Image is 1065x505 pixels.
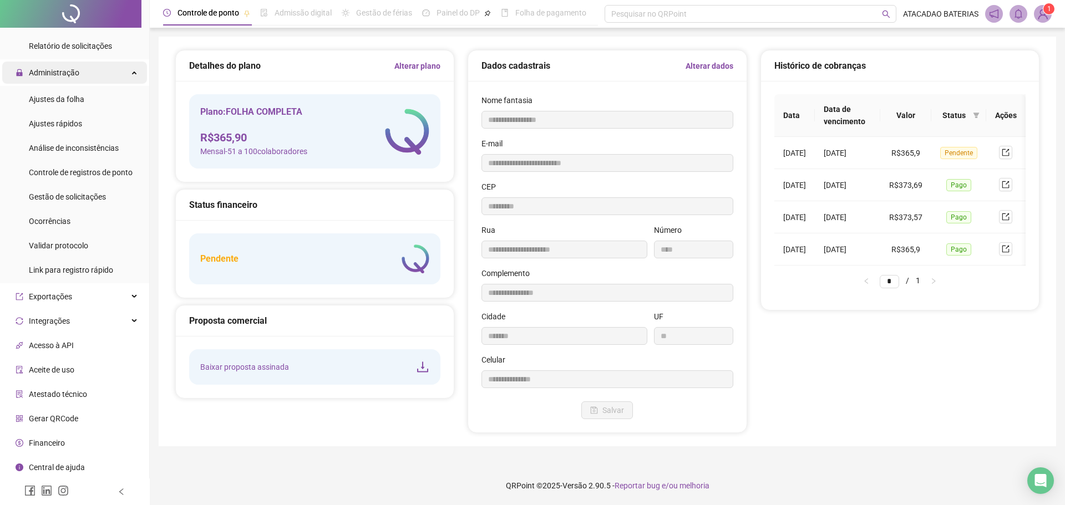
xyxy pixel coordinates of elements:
[1027,467,1054,494] div: Open Intercom Messenger
[858,274,875,288] button: left
[189,59,261,73] h5: Detalhes do plano
[385,109,429,155] img: logo-atual-colorida-simples.ef1a4d5a9bda94f4ab63.png
[200,361,289,373] span: Baixar proposta assinada
[858,274,875,288] li: Página anterior
[200,130,307,145] h4: R$ 365,90
[29,68,79,77] span: Administração
[437,8,480,17] span: Painel do DP
[1002,181,1010,188] span: export
[481,310,513,323] label: Cidade
[416,360,429,374] span: download
[946,211,971,223] span: Pago
[260,9,268,17] span: file-done
[946,179,971,191] span: Pago
[880,201,931,233] td: R$373,57
[880,169,931,201] td: R$373,69
[29,241,88,250] span: Validar protocolo
[986,94,1026,137] th: Ações
[903,8,978,20] span: ATACADAO BATERIAS
[906,276,909,285] span: /
[16,439,23,447] span: dollar
[880,137,931,169] td: R$365,9
[177,8,239,17] span: Controle de ponto
[16,463,23,471] span: info-circle
[356,8,412,17] span: Gestão de férias
[29,217,70,226] span: Ocorrências
[16,341,23,349] span: api
[29,365,74,374] span: Aceite de uso
[481,181,503,193] label: CEP
[16,293,23,300] span: export
[24,485,35,496] span: facebook
[200,105,307,119] h5: Plano: FOLHA COMPLETA
[189,314,440,328] div: Proposta comercial
[815,94,880,137] th: Data de vencimento
[481,94,540,106] label: Nome fantasia
[275,8,332,17] span: Admissão digital
[150,466,1065,505] footer: QRPoint © 2025 - 2.90.5 -
[515,8,586,17] span: Folha de pagamento
[29,463,85,472] span: Central de ajuda
[973,112,980,119] span: filter
[244,10,250,17] span: pushpin
[654,224,689,236] label: Número
[422,9,430,17] span: dashboard
[940,109,968,121] span: Status
[774,201,815,233] td: [DATE]
[815,201,880,233] td: [DATE]
[481,267,537,279] label: Complemento
[925,274,942,288] li: Próxima página
[815,169,880,201] td: [DATE]
[16,415,23,422] span: qrcode
[1002,213,1010,221] span: export
[971,107,982,124] span: filter
[29,266,113,274] span: Link para registro rápido
[774,137,815,169] td: [DATE]
[581,401,633,419] button: Salvar
[1002,245,1010,253] span: export
[1002,149,1010,156] span: export
[501,9,509,17] span: book
[562,481,587,490] span: Versão
[654,310,671,323] label: UF
[940,147,977,159] span: Pendente
[882,10,890,18] span: search
[189,198,440,212] div: Status financeiro
[815,137,880,169] td: [DATE]
[989,9,999,19] span: notification
[481,224,503,236] label: Rua
[402,244,429,273] img: logo-atual-colorida-simples.ef1a4d5a9bda94f4ab63.png
[880,94,931,137] th: Valor
[29,292,72,301] span: Exportações
[29,438,65,447] span: Financeiro
[29,414,78,423] span: Gerar QRCode
[29,42,112,50] span: Relatório de solicitações
[686,60,733,72] a: Alterar dados
[774,169,815,201] td: [DATE]
[118,488,125,496] span: left
[946,243,971,256] span: Pago
[29,390,87,399] span: Atestado técnico
[29,192,106,201] span: Gestão de solicitações
[774,59,1026,73] div: Histórico de cobranças
[29,341,74,350] span: Acesso à API
[29,317,70,325] span: Integrações
[774,233,815,266] td: [DATE]
[394,60,440,72] a: Alterar plano
[481,137,510,150] label: E-mail
[200,252,239,266] h5: Pendente
[342,9,349,17] span: sun
[163,9,171,17] span: clock-circle
[815,233,880,266] td: [DATE]
[41,485,52,496] span: linkedin
[481,354,513,366] label: Celular
[1034,6,1051,22] img: 76675
[16,317,23,325] span: sync
[16,366,23,374] span: audit
[58,485,69,496] span: instagram
[29,168,133,177] span: Controle de registros de ponto
[930,278,937,284] span: right
[484,10,491,17] span: pushpin
[16,69,23,76] span: lock
[1043,3,1054,14] sup: Atualize o seu contato no menu Meus Dados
